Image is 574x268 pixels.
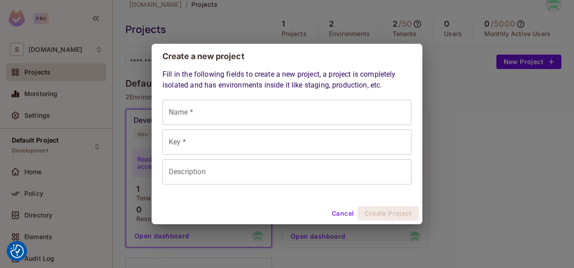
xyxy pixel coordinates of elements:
button: Consent Preferences [10,245,24,258]
h2: Create a new project [152,44,422,69]
img: Revisit consent button [10,245,24,258]
div: Fill in the following fields to create a new project, a project is completely isolated and has en... [162,69,412,185]
button: Cancel [328,206,357,221]
button: Create Project [357,206,419,221]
